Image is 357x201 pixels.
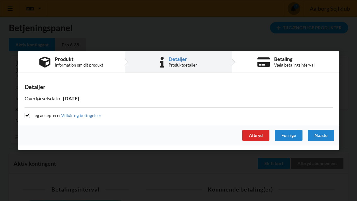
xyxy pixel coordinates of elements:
div: Produkt [55,56,103,62]
div: Næste [308,130,334,141]
div: Detaljer [169,56,197,62]
p: Overførselsdato - . [25,95,333,102]
div: Vælg betalingsinterval [274,62,314,68]
b: [DATE] [63,95,79,101]
a: Vilkår og betingelser [61,113,101,118]
label: Jeg accepterer [25,113,101,118]
div: Detaljer [25,83,333,91]
div: Produktdetaljer [169,62,197,68]
div: Afbryd [242,130,269,141]
div: Information om dit produkt [55,62,103,68]
div: Betaling [274,56,314,62]
div: Forrige [274,130,302,141]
